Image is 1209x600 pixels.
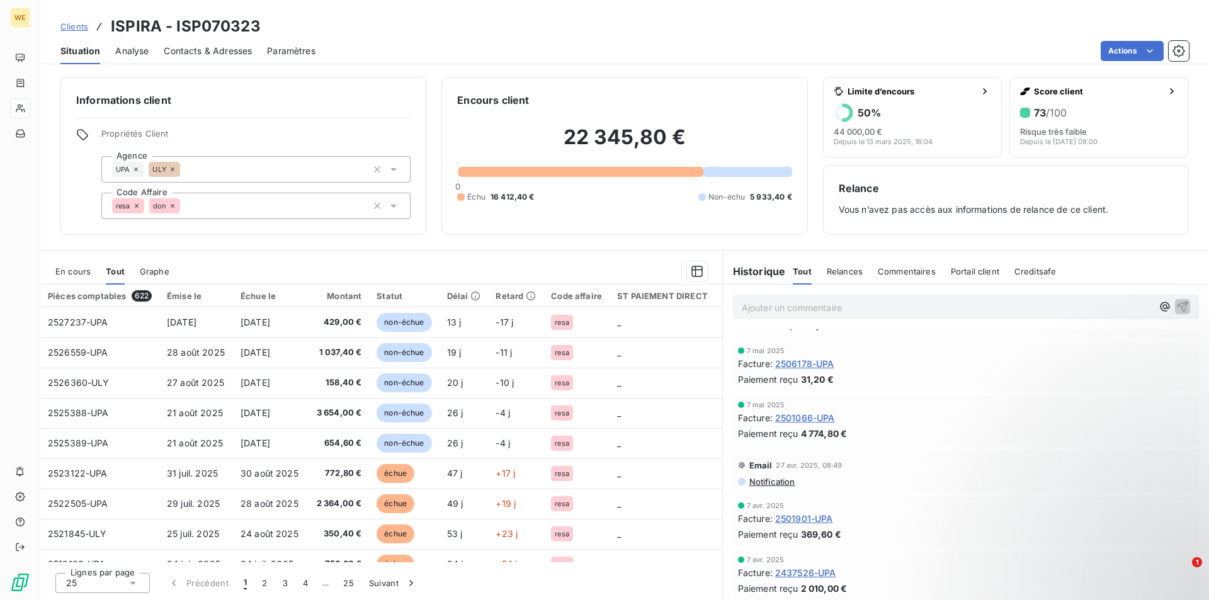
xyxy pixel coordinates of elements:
[1009,77,1189,157] button: Score client73/100Risque très faibleDepuis le [DATE] 08:00
[60,21,88,31] span: Clients
[457,125,792,162] h2: 22 345,80 €
[447,377,463,388] span: 20 j
[496,317,513,327] span: -17 j
[111,15,261,38] h3: ISPIRA - ISP070323
[167,377,224,388] span: 27 août 2025
[101,128,411,146] span: Propriétés Client
[241,291,300,301] div: Échue le
[823,77,1002,157] button: Limite d’encours50%44 000,00 €Depuis le 13 mars 2025, 16:04
[839,181,1173,196] h6: Relance
[834,138,933,145] span: Depuis le 13 mars 2025, 16:04
[617,438,621,448] span: _
[60,45,100,57] span: Situation
[377,404,431,422] span: non-échue
[1034,86,1162,96] span: Score client
[848,86,975,96] span: Limite d’encours
[167,291,225,301] div: Émise le
[167,347,225,358] span: 28 août 2025
[834,127,882,137] span: 44 000,00 €
[748,477,795,487] span: Notification
[315,346,362,359] span: 1 037,40 €
[775,357,834,370] span: 2506178-UPA
[377,343,431,362] span: non-échue
[295,570,315,596] button: 4
[275,570,295,596] button: 3
[48,290,152,302] div: Pièces comptables
[617,498,621,509] span: _
[496,468,515,478] span: +17 j
[447,438,463,448] span: 26 j
[750,191,792,203] span: 5 933,40 €
[447,528,463,539] span: 53 j
[377,313,431,332] span: non-échue
[241,498,298,509] span: 28 août 2025
[617,347,621,358] span: _
[48,347,108,358] span: 2526559-UPA
[167,468,218,478] span: 31 juil. 2025
[244,577,247,589] span: 1
[116,166,130,173] span: UPA
[315,497,362,510] span: 2 364,00 €
[617,377,621,388] span: _
[839,181,1173,219] div: Vous n’avez pas accès aux informations de relance de ce client.
[1166,557,1196,587] iframe: Intercom live chat
[167,498,220,509] span: 29 juil. 2025
[236,570,254,596] button: 1
[747,502,785,509] span: 7 avr. 2025
[738,512,773,525] span: Facture :
[167,317,196,327] span: [DATE]
[801,373,834,386] span: 31,20 €
[160,570,236,596] button: Précédent
[951,266,999,276] span: Portail client
[496,347,512,358] span: -11 j
[747,347,785,354] span: 7 mai 2025
[48,558,106,569] span: 2518132-UPA
[801,427,848,440] span: 4 774,80 €
[48,528,107,539] span: 2521845-ULY
[555,500,569,507] span: resa
[496,528,518,539] span: +23 j
[377,494,414,513] span: échue
[555,530,569,538] span: resa
[254,570,275,596] button: 2
[775,566,836,579] span: 2437526-UPA
[1192,557,1202,567] span: 1
[1034,106,1067,119] h6: 73
[555,379,569,387] span: resa
[878,266,936,276] span: Commentaires
[447,468,463,478] span: 47 j
[617,291,708,301] div: ST PAIEMENT DIRECT
[241,317,270,327] span: [DATE]
[76,93,411,108] h6: Informations client
[336,570,361,596] button: 25
[377,291,431,301] div: Statut
[48,407,109,418] span: 2525388-UPA
[167,438,223,448] span: 21 août 2025
[747,401,785,409] span: 7 mai 2025
[496,407,510,418] span: -4 j
[738,357,773,370] span: Facture :
[738,528,798,541] span: Paiement reçu
[167,407,223,418] span: 21 août 2025
[617,528,621,539] span: _
[738,373,798,386] span: Paiement reçu
[48,498,108,509] span: 2522505-UPA
[555,470,569,477] span: resa
[241,558,293,569] span: 24 juil. 2025
[315,407,362,419] span: 3 654,00 €
[827,266,863,276] span: Relances
[496,377,514,388] span: -10 j
[496,558,517,569] span: +54 j
[241,468,298,478] span: 30 août 2025
[315,528,362,540] span: 350,40 €
[60,20,88,33] a: Clients
[555,409,569,417] span: resa
[241,377,270,388] span: [DATE]
[801,528,841,541] span: 369,60 €
[241,407,270,418] span: [DATE]
[180,200,190,212] input: Ajouter une valeur
[496,438,510,448] span: -4 j
[48,468,108,478] span: 2523122-UPA
[152,166,166,173] span: ULY
[48,377,110,388] span: 2526360-ULY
